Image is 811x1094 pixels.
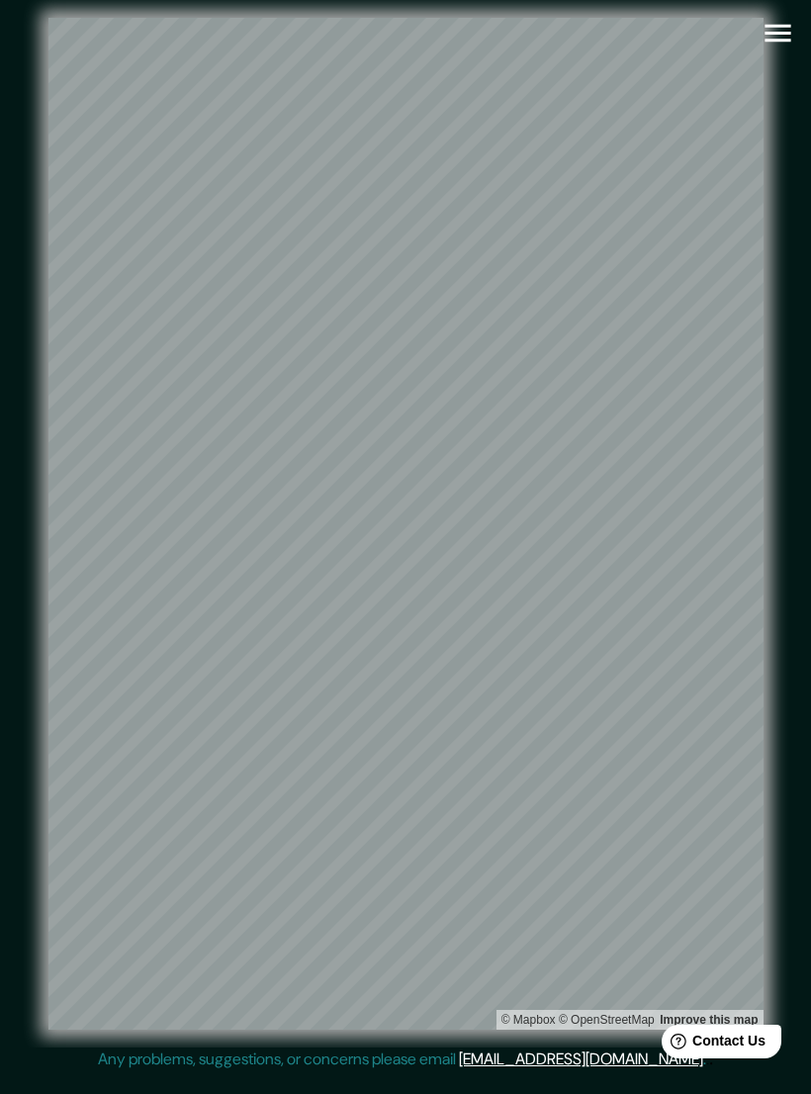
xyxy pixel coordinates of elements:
a: Map feedback [660,1013,758,1027]
a: OpenStreetMap [559,1013,655,1027]
iframe: Help widget launcher [635,1017,789,1072]
p: Any problems, suggestions, or concerns please email . [98,1048,706,1071]
a: Mapbox [501,1013,556,1027]
canvas: Map [48,18,764,1030]
a: [EMAIL_ADDRESS][DOMAIN_NAME] [459,1048,703,1069]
